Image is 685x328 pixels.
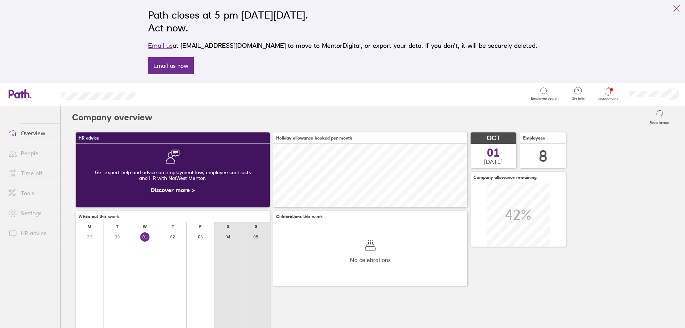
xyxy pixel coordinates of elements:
[255,224,257,229] div: S
[116,224,118,229] div: T
[473,175,537,180] span: Company allowance remaining
[350,257,391,263] span: No celebrations
[531,96,559,101] span: Employee search
[597,97,620,101] span: Notifications
[148,41,537,51] p: at [EMAIL_ADDRESS][DOMAIN_NAME] to move to MentorDigital, or export your data. If you don’t, it w...
[276,136,352,141] span: Holiday allowance booked per month
[87,224,91,229] div: M
[143,224,147,229] div: W
[148,9,537,34] h2: Path closes at 5 pm [DATE][DATE]. Act now.
[172,224,174,229] div: T
[3,226,60,240] a: HR advice
[199,224,202,229] div: F
[227,224,229,229] div: S
[3,206,60,220] a: Settings
[78,136,99,141] span: HR advice
[523,136,545,141] span: Employees
[3,126,60,140] a: Overview
[487,147,500,158] span: 01
[487,135,500,142] span: OCT
[81,164,264,187] div: Get expert help and advice on employment law, employee contracts and HR with NatWest Mentor.
[148,42,173,49] a: Email us
[276,214,323,219] span: Celebrations this week
[597,86,620,101] a: Notifications
[3,146,60,160] a: People
[78,214,119,219] span: Who's out this week
[154,90,172,97] div: Search
[645,106,674,129] button: Reset layout
[567,97,590,101] span: Get help
[72,106,152,129] h2: Company overview
[539,147,547,165] div: 8
[148,57,194,74] a: Email us now
[151,186,195,193] a: Discover more >
[484,158,503,165] span: [DATE]
[645,118,674,125] label: Reset layout
[3,186,60,200] a: Tools
[3,166,60,180] a: Time off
